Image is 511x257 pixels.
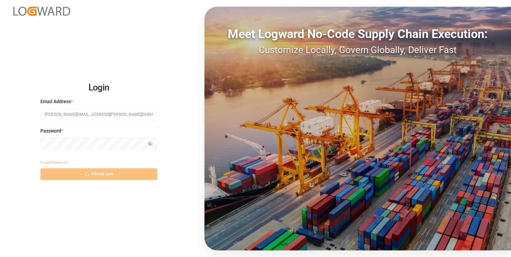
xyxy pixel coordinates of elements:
[204,25,511,43] div: Meet Logward No-Code Supply Chain Execution:
[40,109,157,120] input: Enter your email
[40,127,61,135] span: Password
[40,98,71,105] span: Email Address
[40,77,157,98] h2: Login
[204,43,511,57] div: Customize Locally, Govern Globally, Deliver Fast
[13,7,70,16] img: Logward_new_orange.png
